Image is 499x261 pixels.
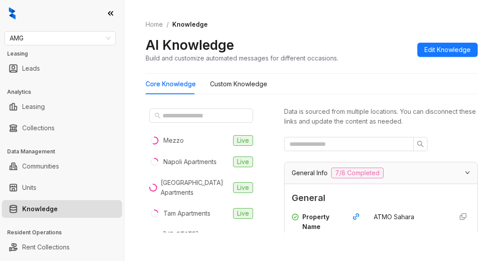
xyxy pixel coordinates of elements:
[233,157,253,167] span: Live
[302,212,363,232] div: Property Name
[10,32,111,45] span: AMG
[146,53,338,63] div: Build and customize automated messages for different occasions.
[2,157,122,175] li: Communities
[9,7,16,20] img: logo
[7,148,124,156] h3: Data Management
[154,112,161,119] span: search
[163,136,184,145] div: Mezzo
[7,229,124,237] h3: Resident Operations
[166,20,169,29] li: /
[331,168,384,178] span: 7/8 Completed
[22,98,45,116] a: Leasing
[22,157,59,175] a: Communities
[374,213,414,221] span: ATMO Sahara
[292,191,470,205] span: General
[302,232,363,257] div: The name of the property or apartment complex.
[2,238,122,256] li: Rent Collections
[424,45,471,55] span: Edit Knowledge
[417,43,478,57] button: Edit Knowledge
[22,200,58,218] a: Knowledge
[2,60,122,77] li: Leads
[233,208,253,219] span: Live
[285,162,477,184] div: General Info7/8 Completed
[22,179,36,197] a: Units
[161,178,230,197] div: [GEOGRAPHIC_DATA] Apartments
[163,229,230,249] div: [US_STATE] Apartments
[7,88,124,96] h3: Analytics
[22,238,70,256] a: Rent Collections
[2,119,122,137] li: Collections
[2,98,122,116] li: Leasing
[146,79,196,89] div: Core Knowledge
[146,36,234,53] h2: AI Knowledge
[2,179,122,197] li: Units
[22,60,40,77] a: Leads
[233,135,253,146] span: Live
[284,107,478,126] div: Data is sourced from multiple locations. You can disconnect these links and update the content as...
[22,119,55,137] a: Collections
[2,200,122,218] li: Knowledge
[465,170,470,175] span: expanded
[163,209,210,218] div: Tam Apartments
[172,20,208,28] span: Knowledge
[7,50,124,58] h3: Leasing
[417,141,424,148] span: search
[144,20,165,29] a: Home
[163,157,217,167] div: Napoli Apartments
[292,168,328,178] span: General Info
[210,79,267,89] div: Custom Knowledge
[233,182,253,193] span: Live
